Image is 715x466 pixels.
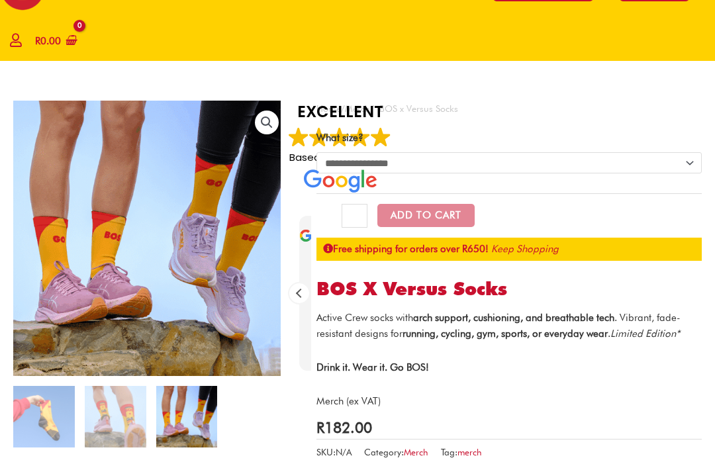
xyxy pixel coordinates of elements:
img: bos x versus socks [85,387,146,448]
strong: Drink it. Wear it. Go BOS! [316,362,429,374]
img: bos x versus socks [156,387,218,448]
nav: Breadcrumb [316,101,702,118]
img: Google [309,128,329,148]
h1: BOS x Versus Socks [316,279,702,301]
img: Google [289,128,309,148]
span: Category: [364,445,428,461]
strong: EXCELLENT [289,101,391,124]
button: Add to Cart [377,205,475,228]
img: Google [350,128,370,148]
div: Previous review [289,284,309,304]
span: SKU: [316,445,352,461]
span: Based on [289,151,391,165]
a: merch [457,447,482,458]
bdi: 182.00 [316,419,372,437]
span: Active Crew socks with . Vibrant, fade-resistant designs for . [316,312,681,341]
input: Product quantity [342,205,367,228]
strong: Free shipping for orders over R650! [323,244,489,256]
img: Google [371,128,391,148]
strong: arch support, cushioning, and breathable tech [413,312,614,324]
a: Merch [404,447,428,458]
a: Keep Shopping [491,244,559,256]
img: bos x versus socks [13,387,75,448]
a: View full-screen image gallery [255,111,279,135]
strong: running, cycling, gym, sports, or everyday wear [403,328,608,340]
span: Tag: [441,445,482,461]
img: Google [299,230,312,243]
em: Limited Edition* [610,328,680,340]
p: Merch (ex VAT) [316,394,702,410]
span: R [316,419,324,437]
a: View Shopping Cart, empty [32,27,77,57]
img: Google [304,170,377,193]
span: N/A [336,447,352,458]
bdi: 0.00 [35,36,61,48]
img: Google [330,128,350,148]
span: R [35,36,40,48]
label: What size? [316,132,363,144]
